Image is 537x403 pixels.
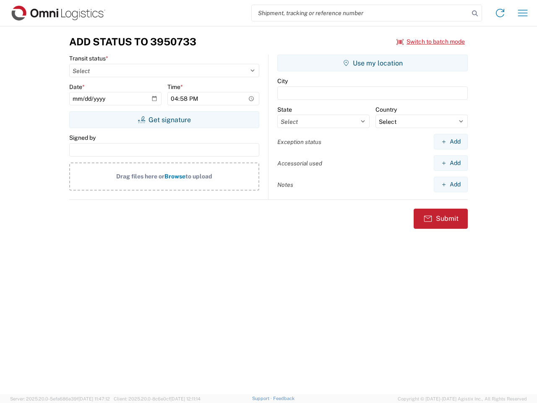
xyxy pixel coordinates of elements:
[375,106,397,113] label: Country
[69,83,85,91] label: Date
[10,396,110,401] span: Server: 2025.20.0-5efa686e39f
[277,55,468,71] button: Use my location
[69,36,196,48] h3: Add Status to 3950733
[69,134,96,141] label: Signed by
[434,134,468,149] button: Add
[252,396,273,401] a: Support
[114,396,201,401] span: Client: 2025.20.0-8c6e0cf
[273,396,295,401] a: Feedback
[170,396,201,401] span: [DATE] 12:11:14
[69,111,259,128] button: Get signature
[252,5,469,21] input: Shipment, tracking or reference number
[164,173,185,180] span: Browse
[78,396,110,401] span: [DATE] 11:47:12
[398,395,527,403] span: Copyright © [DATE]-[DATE] Agistix Inc., All Rights Reserved
[414,209,468,229] button: Submit
[434,155,468,171] button: Add
[277,160,322,167] label: Accessorial used
[396,35,465,49] button: Switch to batch mode
[277,138,321,146] label: Exception status
[277,181,293,188] label: Notes
[277,77,288,85] label: City
[277,106,292,113] label: State
[116,173,164,180] span: Drag files here or
[167,83,183,91] label: Time
[69,55,108,62] label: Transit status
[185,173,212,180] span: to upload
[434,177,468,192] button: Add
